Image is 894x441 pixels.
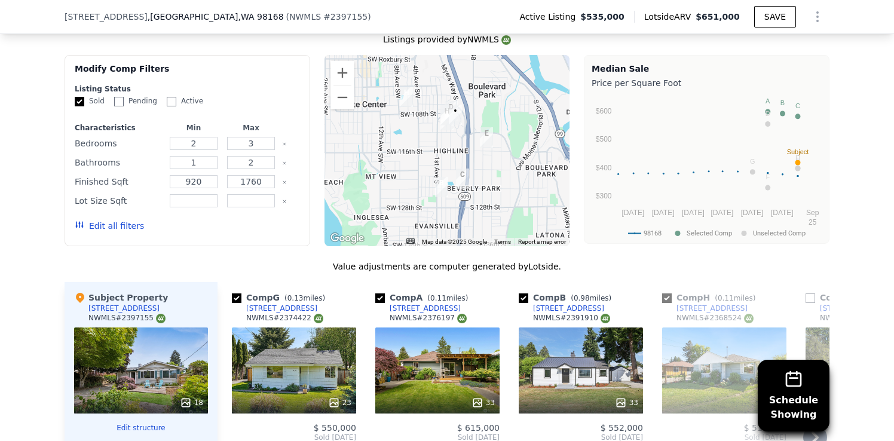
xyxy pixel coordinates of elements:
span: Lotside ARV [644,11,696,23]
label: Pending [114,96,157,106]
text: [DATE] [652,209,675,217]
span: $ 615,000 [457,423,500,433]
button: Clear [282,199,287,204]
div: 10828 3rd Ave S [445,101,458,121]
div: [STREET_ADDRESS] [246,304,317,313]
text: $400 [596,164,612,172]
label: Active [167,96,203,106]
text: $500 [596,135,612,143]
span: ( miles) [280,294,330,302]
div: Min [167,123,220,133]
span: $ 550,000 [314,423,356,433]
img: NWMLS Logo [457,314,467,323]
button: Zoom out [330,85,354,109]
div: 12448 Occidental Ave S [435,177,448,197]
a: [STREET_ADDRESS] [232,304,317,313]
span: 0.11 [718,294,734,302]
div: Comp G [232,292,330,304]
button: Clear [282,161,287,166]
button: SAVE [754,6,796,27]
button: Edit all filters [75,220,144,232]
button: Keyboard shortcuts [406,238,415,244]
button: ScheduleShowing [758,360,829,431]
div: 11012 2nd Ave S [440,105,454,125]
text: [DATE] [711,209,734,217]
div: Listing Status [75,84,300,94]
div: Modify Comp Filters [75,63,300,84]
text: [DATE] [622,209,645,217]
text: [DATE] [682,209,705,217]
span: $ 510,000 [744,423,786,433]
div: Median Sale [592,63,822,75]
text: C [795,102,800,109]
text: G [750,158,755,165]
a: Terms (opens in new tab) [494,238,511,245]
button: Clear [282,142,287,146]
div: Comp A [375,292,473,304]
div: NWMLS # 2397155 [88,313,166,323]
input: Pending [114,97,124,106]
a: Open this area in Google Maps (opens a new window) [327,231,367,246]
text: Subject [787,148,809,155]
text: [DATE] [771,209,794,217]
span: [STREET_ADDRESS] [65,11,148,23]
a: [STREET_ADDRESS] [375,304,461,313]
div: 10471 6th Ave SW [400,87,413,107]
span: 0.13 [287,294,304,302]
text: Selected Comp [687,229,732,237]
div: 33 [472,397,495,409]
img: NWMLS Logo [601,314,610,323]
text: 25 [809,218,817,226]
input: Active [167,97,176,106]
div: Subject Property [74,292,168,304]
div: ( ) [286,11,371,23]
div: 11008 2nd Ave S [440,105,454,125]
div: Finished Sqft [75,173,163,190]
text: F [766,173,770,180]
div: 11014 4th Ave S [449,105,462,125]
button: Clear [282,180,287,185]
a: [STREET_ADDRESS] [519,304,604,313]
div: Comp H [662,292,760,304]
div: 18 [180,397,203,409]
span: NWMLS [289,12,321,22]
span: ( miles) [566,294,616,302]
span: # 2397155 [323,12,368,22]
div: Price per Square Foot [592,75,822,91]
span: 0.98 [574,294,590,302]
span: Active Listing [519,11,580,23]
div: [STREET_ADDRESS] [533,304,604,313]
div: 1024 S 115th St [480,127,493,148]
input: Sold [75,97,84,106]
text: D [766,110,770,117]
span: , [GEOGRAPHIC_DATA] [148,11,284,23]
a: [STREET_ADDRESS] [806,304,891,313]
img: NWMLS Logo [156,314,166,323]
img: NWMLS Logo [314,314,323,323]
img: NWMLS Logo [501,35,511,45]
div: NWMLS # 2374422 [246,313,323,323]
a: [STREET_ADDRESS] [662,304,748,313]
div: NWMLS # 2376197 [390,313,467,323]
div: Listings provided by NWMLS [65,33,829,45]
div: Lot Size Sqft [75,192,163,209]
text: [DATE] [741,209,764,217]
span: $ 552,000 [601,423,643,433]
div: NWMLS # 2368524 [676,313,754,323]
button: Show Options [806,5,829,29]
div: Comp B [519,292,616,304]
div: Value adjustments are computer generated by Lotside . [65,261,829,272]
label: Sold [75,96,105,106]
img: NWMLS Logo [744,314,754,323]
span: $651,000 [696,12,740,22]
span: ( miles) [422,294,473,302]
div: 12260 5th Ave S [456,169,469,189]
div: Bedrooms [75,135,163,152]
div: 23 [328,397,351,409]
text: H [795,154,800,161]
text: Unselected Comp [753,229,806,237]
div: NWMLS # 2391910 [533,313,610,323]
button: Edit structure [74,423,208,433]
text: B [780,99,785,106]
text: $600 [596,107,612,115]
